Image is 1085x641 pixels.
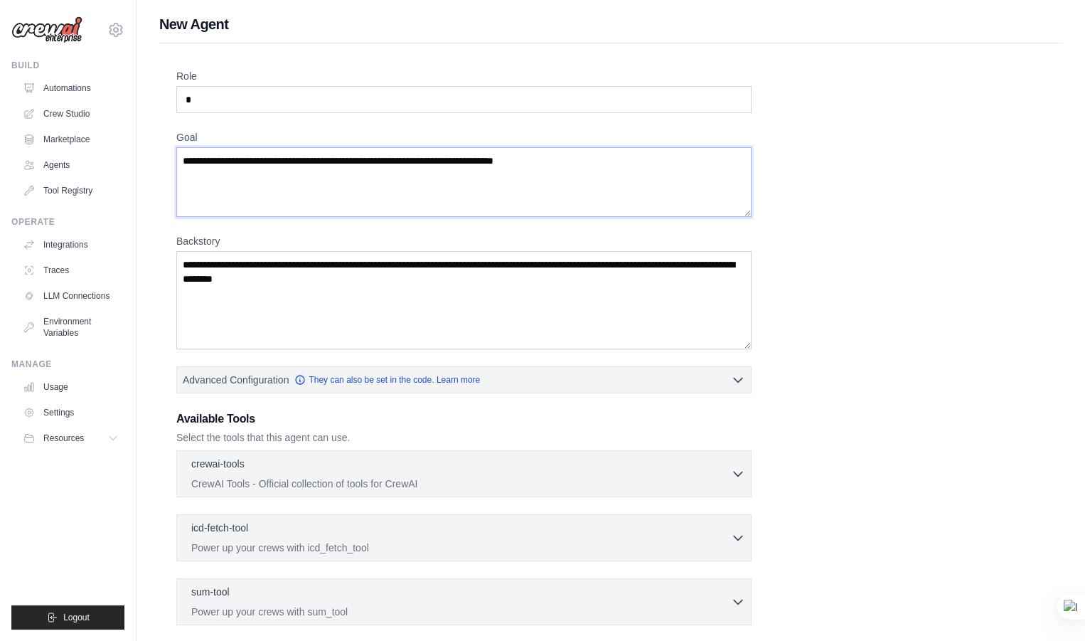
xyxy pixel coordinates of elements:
a: Crew Studio [17,102,124,125]
a: They can also be set in the code. Learn more [294,374,480,386]
a: Settings [17,401,124,424]
a: Automations [17,77,124,100]
a: LLM Connections [17,285,124,307]
span: Advanced Configuration [183,373,289,387]
label: Role [176,69,752,83]
label: Goal [176,130,752,144]
p: sum-tool [191,585,230,599]
button: sum-tool Power up your crews with sum_tool [183,585,745,619]
span: Logout [63,612,90,623]
h3: Available Tools [176,410,752,428]
button: Advanced Configuration They can also be set in the code. Learn more [177,367,751,393]
a: Environment Variables [17,310,124,344]
h1: New Agent [159,14,1062,34]
a: Tool Registry [17,179,124,202]
a: Usage [17,376,124,398]
p: icd-fetch-tool [191,521,248,535]
p: crewai-tools [191,457,245,471]
button: Resources [17,427,124,450]
a: Integrations [17,233,124,256]
p: Select the tools that this agent can use. [176,430,752,445]
button: icd-fetch-tool Power up your crews with icd_fetch_tool [183,521,745,555]
a: Traces [17,259,124,282]
button: Logout [11,605,124,630]
p: Power up your crews with sum_tool [191,605,731,619]
p: CrewAI Tools - Official collection of tools for CrewAI [191,477,731,491]
div: Manage [11,359,124,370]
p: Power up your crews with icd_fetch_tool [191,541,731,555]
button: crewai-tools CrewAI Tools - Official collection of tools for CrewAI [183,457,745,491]
img: Logo [11,16,82,43]
div: Build [11,60,124,71]
label: Backstory [176,234,752,248]
a: Agents [17,154,124,176]
a: Marketplace [17,128,124,151]
span: Resources [43,433,84,444]
div: Operate [11,216,124,228]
